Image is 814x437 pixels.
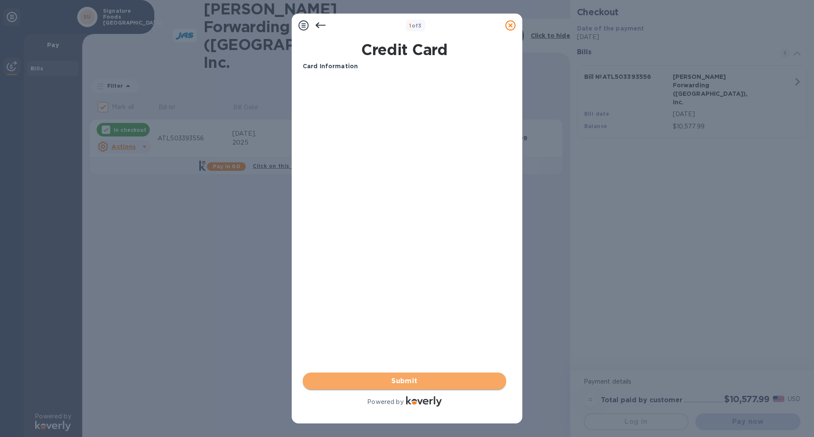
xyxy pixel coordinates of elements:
b: of 3 [409,22,422,29]
img: Logo [406,396,442,406]
span: 1 [409,22,411,29]
h1: Credit Card [299,41,510,58]
p: Powered by [367,398,403,406]
button: Submit [303,373,506,390]
b: Card Information [303,63,358,70]
span: Submit [309,376,499,386]
iframe: Your browser does not support iframes [303,78,506,205]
